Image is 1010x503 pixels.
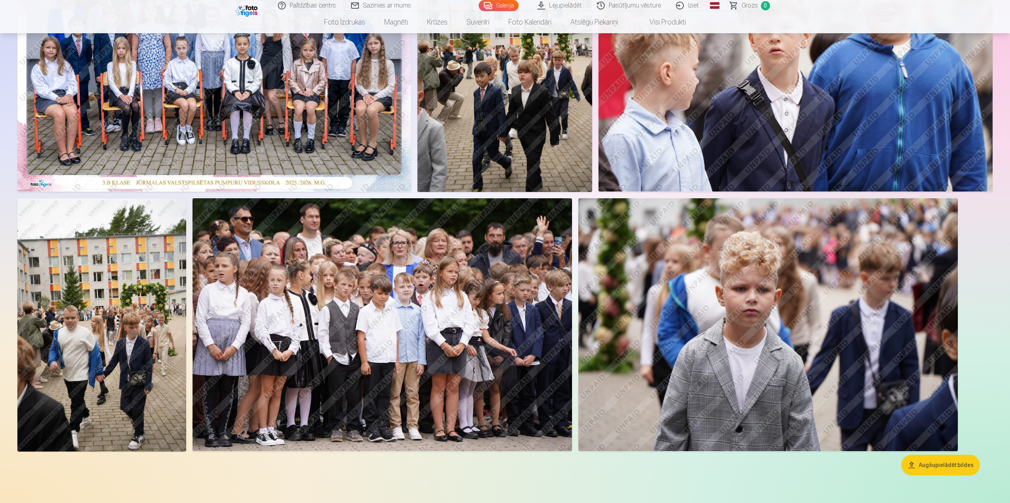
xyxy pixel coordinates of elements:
a: Krūzes [417,11,457,33]
span: 0 [761,1,770,10]
a: Suvenīri [457,11,499,33]
a: Foto kalendāri [499,11,561,33]
a: Foto izdrukas [315,11,375,33]
a: Atslēgu piekariņi [561,11,627,33]
a: Magnēti [375,11,417,33]
span: Grozs [742,1,758,10]
button: Augšupielādēt bildes [901,455,980,475]
a: Visi produkti [627,11,695,33]
img: /fa3 [236,3,260,17]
